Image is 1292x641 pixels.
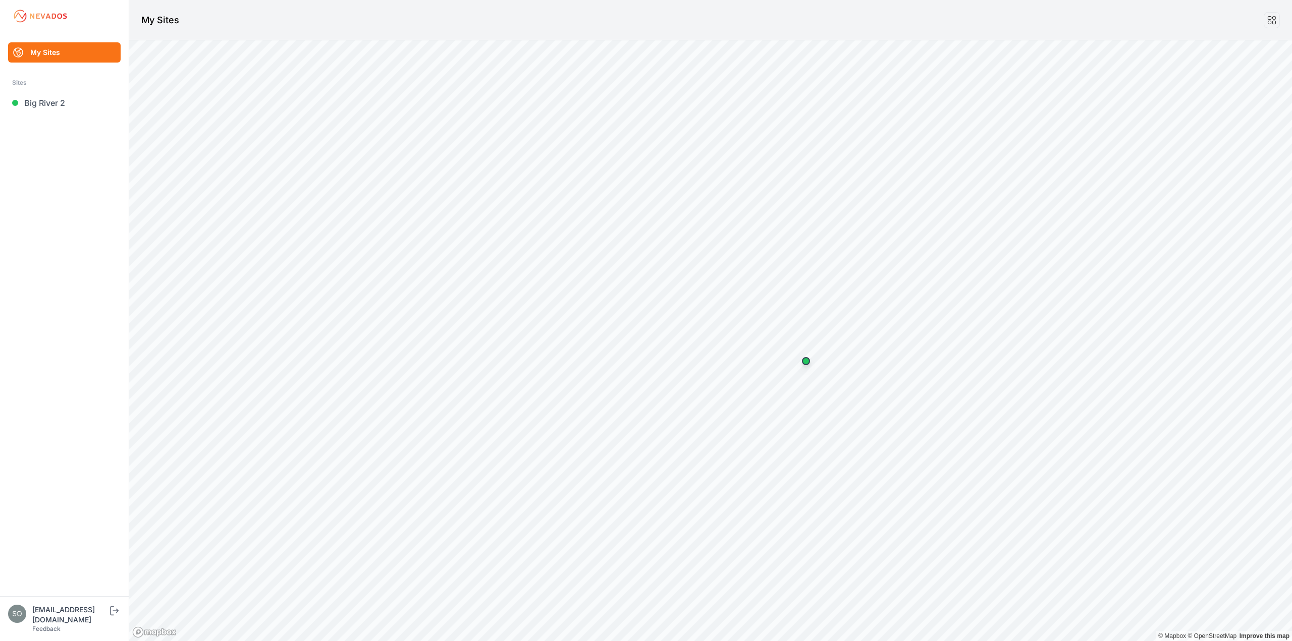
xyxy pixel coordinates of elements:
a: Mapbox [1158,632,1186,639]
canvas: Map [129,40,1292,641]
img: solvocc@solvenergy.com [8,605,26,623]
a: My Sites [8,42,121,63]
a: Feedback [32,625,61,632]
a: Map feedback [1240,632,1289,639]
div: Sites [12,77,117,89]
div: [EMAIL_ADDRESS][DOMAIN_NAME] [32,605,108,625]
a: OpenStreetMap [1188,632,1236,639]
img: Nevados [12,8,69,24]
a: Mapbox logo [132,626,177,638]
h1: My Sites [141,13,179,27]
div: Map marker [796,351,816,371]
a: Big River 2 [8,93,121,113]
